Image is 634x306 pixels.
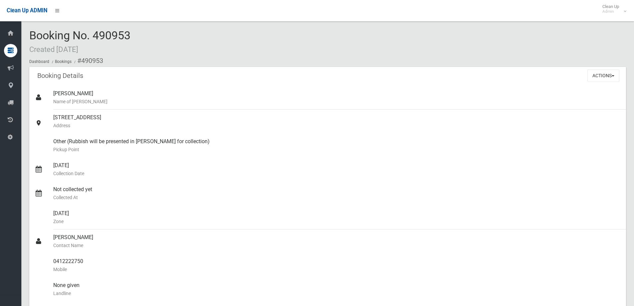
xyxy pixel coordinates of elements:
[602,9,619,14] small: Admin
[53,229,621,253] div: [PERSON_NAME]
[53,241,621,249] small: Contact Name
[55,59,72,64] a: Bookings
[53,193,621,201] small: Collected At
[53,110,621,134] div: [STREET_ADDRESS]
[53,134,621,157] div: Other (Rubbish will be presented in [PERSON_NAME] for collection)
[599,4,626,14] span: Clean Up
[29,45,78,54] small: Created [DATE]
[29,59,49,64] a: Dashboard
[53,181,621,205] div: Not collected yet
[53,146,621,153] small: Pickup Point
[53,157,621,181] div: [DATE]
[53,98,621,106] small: Name of [PERSON_NAME]
[53,205,621,229] div: [DATE]
[53,265,621,273] small: Mobile
[587,70,619,82] button: Actions
[53,289,621,297] small: Landline
[53,169,621,177] small: Collection Date
[53,217,621,225] small: Zone
[29,69,91,82] header: Booking Details
[53,86,621,110] div: [PERSON_NAME]
[53,277,621,301] div: None given
[7,7,47,14] span: Clean Up ADMIN
[53,122,621,130] small: Address
[29,29,130,55] span: Booking No. 490953
[53,253,621,277] div: 0412222750
[73,55,103,67] li: #490953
